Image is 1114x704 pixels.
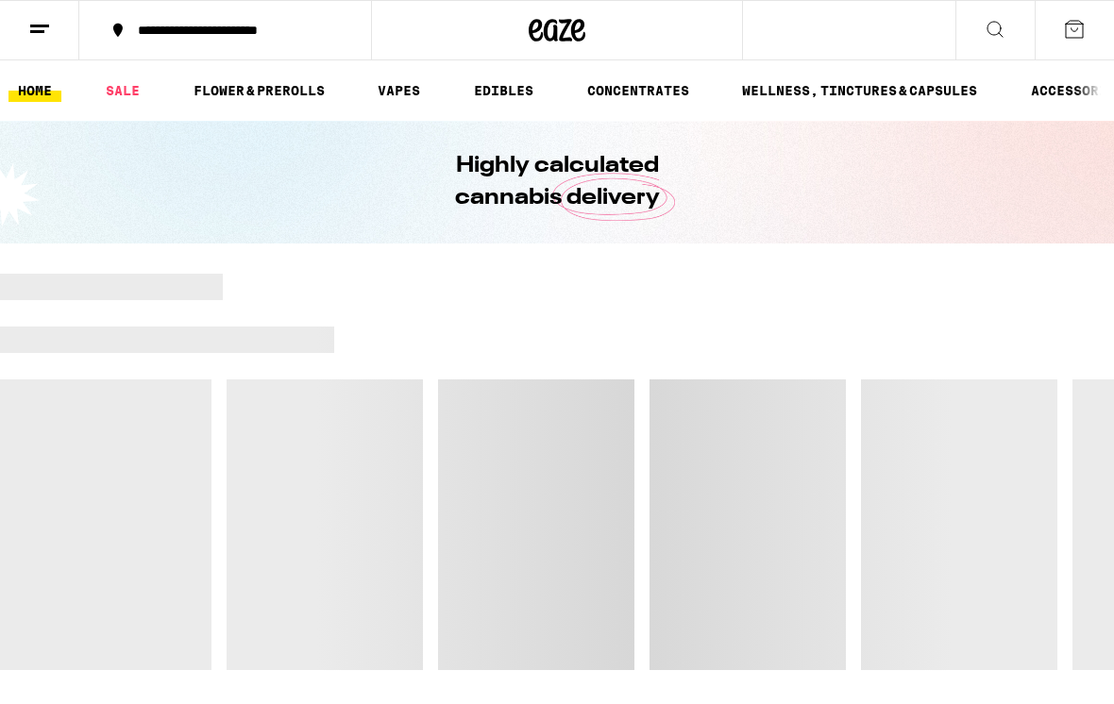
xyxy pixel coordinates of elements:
[184,79,334,102] a: FLOWER & PREROLLS
[368,79,430,102] a: VAPES
[8,79,61,102] a: HOME
[401,150,713,214] h1: Highly calculated cannabis delivery
[733,79,987,102] a: WELLNESS, TINCTURES & CAPSULES
[96,79,149,102] a: SALE
[464,79,543,102] a: EDIBLES
[578,79,699,102] a: CONCENTRATES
